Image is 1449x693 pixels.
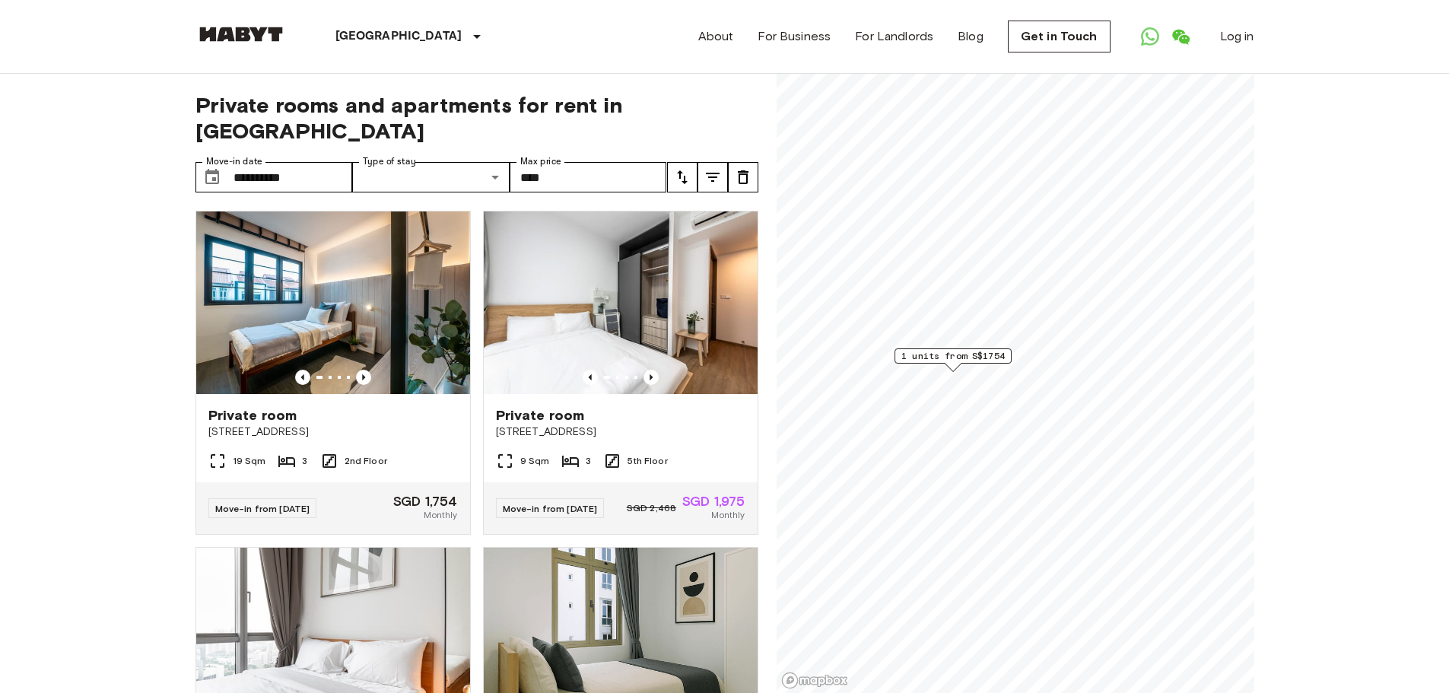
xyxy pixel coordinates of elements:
span: 5th Floor [628,454,667,468]
a: Mapbox logo [781,672,848,689]
span: 9 Sqm [520,454,550,468]
p: [GEOGRAPHIC_DATA] [335,27,462,46]
a: About [698,27,734,46]
a: Marketing picture of unit SG-01-027-006-02Previous imagePrevious imagePrivate room[STREET_ADDRESS... [195,211,471,535]
span: Monthly [711,508,745,522]
button: Choose date, selected date is 11 Oct 2025 [197,162,227,192]
span: [STREET_ADDRESS] [208,424,458,440]
span: Private room [208,406,297,424]
img: Marketing picture of unit SG-01-100-001-001 [484,211,758,394]
a: For Landlords [855,27,933,46]
a: Get in Touch [1008,21,1111,52]
span: 3 [586,454,591,468]
button: tune [667,162,697,192]
span: Private rooms and apartments for rent in [GEOGRAPHIC_DATA] [195,92,758,144]
button: Previous image [356,370,371,385]
div: Map marker [895,348,1012,372]
span: SGD 1,975 [682,494,745,508]
img: Marketing picture of unit SG-01-027-006-02 [196,211,470,394]
a: Log in [1220,27,1254,46]
button: tune [728,162,758,192]
span: [STREET_ADDRESS] [496,424,745,440]
a: Marketing picture of unit SG-01-100-001-001Previous imagePrevious imagePrivate room[STREET_ADDRES... [483,211,758,535]
a: For Business [758,27,831,46]
span: Private room [496,406,585,424]
button: Previous image [583,370,598,385]
button: Previous image [295,370,310,385]
span: 1 units from S$1754 [901,349,1005,363]
span: SGD 1,754 [393,494,457,508]
button: tune [697,162,728,192]
a: Open WhatsApp [1135,21,1165,52]
a: Open WeChat [1165,21,1196,52]
span: 2nd Floor [345,454,387,468]
label: Type of stay [363,155,416,168]
img: Habyt [195,27,287,42]
label: Move-in date [206,155,262,168]
span: Move-in from [DATE] [503,503,598,514]
span: 3 [302,454,307,468]
button: Previous image [643,370,659,385]
span: 19 Sqm [233,454,266,468]
a: Blog [958,27,983,46]
span: Monthly [424,508,457,522]
label: Max price [520,155,561,168]
span: Move-in from [DATE] [215,503,310,514]
span: SGD 2,468 [627,501,676,515]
